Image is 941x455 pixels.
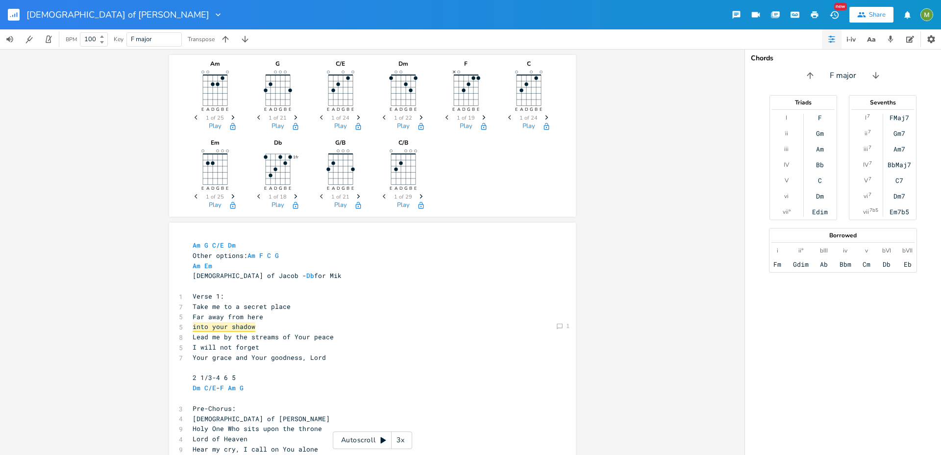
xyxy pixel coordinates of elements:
div: Ab [820,260,828,268]
div: bIII [820,247,828,254]
text: E [515,106,517,112]
span: Db [306,271,314,280]
text: G [216,185,219,191]
div: bVII [902,247,913,254]
div: Triads [770,100,837,105]
span: 1 of 21 [269,115,287,121]
span: Hear my cry, I call on You alone [193,445,318,454]
text: E [414,106,416,112]
span: Take me to a secret place [193,302,291,311]
button: New [824,6,844,24]
span: F major [131,35,152,44]
button: Play [334,123,347,131]
span: G [204,241,208,250]
sup: 7 [867,112,870,120]
span: [DEMOGRAPHIC_DATA] of [PERSON_NAME] [193,414,330,423]
text: E [264,106,266,112]
img: Mik Sivak [920,8,933,21]
text: D [399,106,402,112]
text: B [346,185,349,191]
text: A [331,106,335,112]
div: vi [864,192,868,200]
span: F major [830,70,856,81]
text: G [216,106,219,112]
text: G [467,106,470,112]
div: Am [816,145,824,153]
span: C/E [204,383,216,392]
div: Bbm [840,260,851,268]
div: Fm [773,260,781,268]
div: Am7 [893,145,905,153]
span: Lord of Heaven [193,434,248,443]
text: A [457,106,460,112]
text: E [288,106,291,112]
div: Db [883,260,891,268]
div: Am [191,61,240,67]
span: Am [193,261,200,270]
span: Am [193,241,200,250]
text: E [326,106,329,112]
text: G [341,106,345,112]
text: D [273,185,277,191]
div: bVI [882,247,891,254]
div: iv [843,247,847,254]
text: D [211,106,214,112]
div: BPM [66,37,77,42]
span: Far away from here [193,312,263,321]
span: Pre-Chorus: [193,404,236,413]
div: Em [191,140,240,146]
span: Dm [193,383,200,392]
div: Em7b5 [890,208,909,216]
div: iii [864,145,868,153]
div: vii° [783,208,791,216]
text: D [273,106,277,112]
button: Play [334,202,347,210]
span: 1 of 24 [520,115,538,121]
div: C [818,177,822,184]
text: D [336,106,340,112]
text: A [394,185,397,191]
div: C7 [895,177,903,184]
text: G [278,106,282,112]
div: Dm [379,61,428,67]
span: Verse 1: [193,292,224,301]
div: iii [784,145,789,153]
button: Play [209,202,222,210]
div: Dm [816,192,824,200]
text: E [414,185,416,191]
text: B [534,106,537,112]
span: 1 of 19 [457,115,475,121]
text: E [476,106,479,112]
sup: 7 [868,191,871,199]
sup: 7 [869,159,872,167]
text: B [283,185,286,191]
div: vii [863,208,869,216]
text: D [462,106,465,112]
div: BbMaj7 [888,161,911,169]
div: Gm [816,129,824,137]
span: into your shadow [193,322,255,332]
span: [DEMOGRAPHIC_DATA] of [PERSON_NAME] [26,10,209,19]
text: A [206,185,209,191]
text: E [326,185,329,191]
span: 1 of 25 [206,115,224,121]
div: G [253,61,302,67]
text: E [351,185,353,191]
text: E [201,185,203,191]
text: E [288,185,291,191]
text: E [225,185,228,191]
text: B [221,106,223,112]
span: 1 of 18 [269,194,287,200]
text: G [341,185,345,191]
text: A [394,106,397,112]
span: 2 1/3-4 6 5 [193,373,236,382]
text: E [201,106,203,112]
div: 1 [566,323,570,329]
div: I [786,114,787,122]
text: E [351,106,353,112]
span: G [275,251,279,260]
span: Other options: [193,251,279,260]
button: Play [397,123,410,131]
span: - [193,383,244,392]
div: v [865,247,868,254]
